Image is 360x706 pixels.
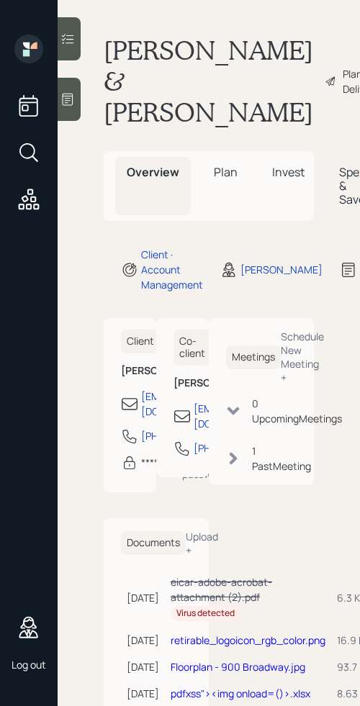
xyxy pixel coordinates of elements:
[214,164,238,180] span: Plan
[127,164,179,180] span: Overview
[272,164,305,180] span: Invest
[171,575,272,619] a: eicar-adobe-acrobat-attachment (2).pdfVirus detected
[127,686,159,701] div: [DATE]
[141,247,203,292] div: Client · Account Management
[252,396,342,426] div: 0 Upcoming Meeting s
[127,659,159,674] div: [DATE]
[141,389,229,419] div: [EMAIL_ADDRESS][DOMAIN_NAME]
[194,440,284,456] div: [PHONE_NUMBER]
[226,345,281,369] h6: Meetings
[171,633,325,647] a: retirable_logoicon_rgb_color.png
[141,428,231,443] div: [PHONE_NUMBER]
[121,330,160,353] h6: Client
[127,633,159,648] div: [DATE]
[240,262,323,277] div: [PERSON_NAME]
[127,590,159,605] div: [DATE]
[104,35,313,128] h1: [PERSON_NAME] & [PERSON_NAME]
[174,377,192,389] h6: [PERSON_NAME]
[12,658,46,671] div: Log out
[252,443,311,474] div: 1 Past Meeting
[171,660,305,674] a: Floorplan - 900 Broadway.jpg
[186,530,218,557] div: Upload +
[121,531,186,555] h6: Documents
[281,330,324,384] div: Schedule New Meeting +
[171,687,310,700] a: pdfxss"><img onload=()>.xlsx
[121,365,139,377] h6: [PERSON_NAME]
[194,401,282,431] div: [EMAIL_ADDRESS][DOMAIN_NAME]
[176,607,235,620] div: Virus detected
[174,330,211,366] h6: Co-client
[171,575,272,604] span: eicar-adobe-acrobat-attachment (2).pdf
